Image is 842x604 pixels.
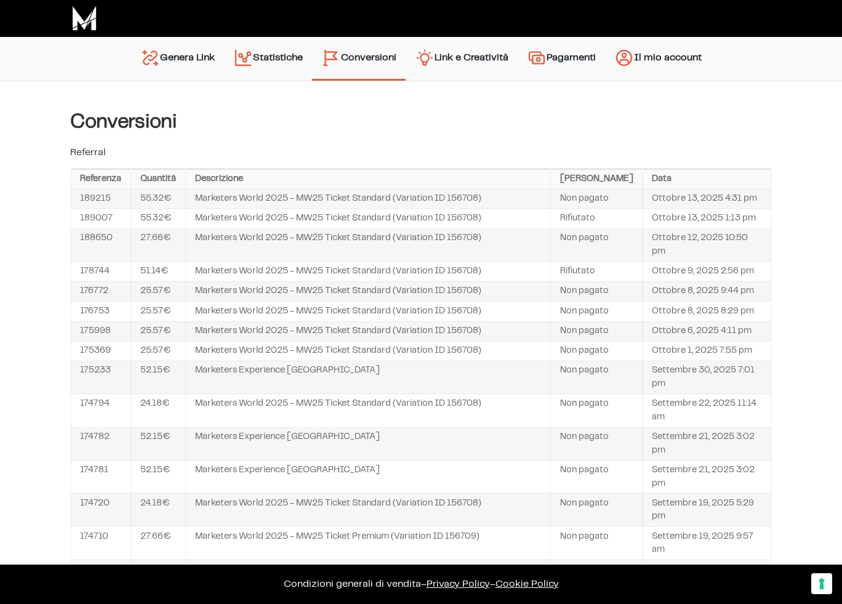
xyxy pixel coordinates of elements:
h4: Conversioni [70,111,772,133]
td: Marketers World 2025 - MW25 Ticket Standard (Variation ID 156708) [186,228,551,262]
td: Rifiutato [550,262,643,281]
img: stats.svg [233,48,253,68]
td: 51.14€ [131,262,186,281]
td: Non pagato [550,493,643,526]
td: Ottobre 8, 2025 8:29 pm [643,301,771,321]
p: Referral [70,145,772,160]
a: Il mio account [605,43,711,74]
td: Ottobre 13, 2025 4:31 pm [643,189,771,209]
td: 27.66€ [131,526,186,560]
td: Settembre 22, 2025 11:14 am [643,394,771,427]
td: Ottobre 8, 2025 9:44 pm [643,281,771,301]
td: 52.15€ [131,461,186,494]
td: Non pagato [550,560,643,593]
td: Marketers World 2025 - MW25 Ticket Standard (Variation ID 156708) [186,262,551,281]
td: 188650 [71,228,131,262]
td: 175369 [71,341,131,361]
td: Non pagato [550,394,643,427]
td: 176753 [71,301,131,321]
p: – – [12,577,830,592]
td: 25.57€ [131,321,186,341]
td: Settembre 19, 2025 5:29 pm [643,493,771,526]
td: Ottobre 12, 2025 10:50 pm [643,228,771,262]
td: 174650 [71,560,131,593]
a: Link e Creatività [406,43,518,74]
td: Marketers World 2025 - MW25 Ticket Standard (Variation ID 156708) [186,301,551,321]
td: Non pagato [550,228,643,262]
a: Statistiche [224,43,312,74]
td: Non pagato [550,461,643,494]
td: Marketers World 2025 - MW25 Ticket Standard (Variation ID 156708) [186,560,551,593]
td: 174782 [71,427,131,461]
td: Non pagato [550,526,643,560]
td: 24.18€ [131,493,186,526]
td: Marketers World 2025 - MW25 Ticket Premium (Variation ID 156709) [186,526,551,560]
a: Privacy Policy [427,579,490,589]
td: Settembre 19, 2025 9:57 am [643,526,771,560]
td: 174720 [71,493,131,526]
a: Conversioni [312,43,406,73]
td: Ottobre 6, 2025 4:11 pm [643,321,771,341]
td: Marketers World 2025 - MW25 Ticket Standard (Variation ID 156708) [186,189,551,209]
td: 24.18€ [131,394,186,427]
td: 55.32€ [131,189,186,209]
td: 175998 [71,321,131,341]
td: Settembre 30, 2025 7:01 pm [643,361,771,394]
td: 55.32€ [131,209,186,228]
td: 174781 [71,461,131,494]
td: Marketers World 2025 - MW25 Ticket Standard (Variation ID 156708) [186,281,551,301]
td: Non pagato [550,361,643,394]
td: Non pagato [550,321,643,341]
td: 174794 [71,394,131,427]
td: Ottobre 9, 2025 2:56 pm [643,262,771,281]
td: 189007 [71,209,131,228]
td: Marketers World 2025 - MW25 Ticket Standard (Variation ID 156708) [186,209,551,228]
img: conversion-2.svg [321,48,341,68]
td: Marketers World 2025 - MW25 Ticket Standard (Variation ID 156708) [186,341,551,361]
td: Marketers Experience [GEOGRAPHIC_DATA] [186,461,551,494]
td: 24.18€ [131,560,186,593]
td: Settembre 16, 2025 9:06 pm [643,560,771,593]
iframe: Customerly Messenger Launcher [10,556,47,593]
img: creativity.svg [415,48,435,68]
a: Condizioni generali di vendita [284,579,421,589]
button: Le tue preferenze relative al consenso per le tecnologie di tracciamento [811,573,832,594]
td: 25.57€ [131,341,186,361]
td: 178744 [71,262,131,281]
td: 52.15€ [131,361,186,394]
td: 25.57€ [131,281,186,301]
img: account.svg [614,48,634,68]
td: 52.15€ [131,427,186,461]
td: 175233 [71,361,131,394]
th: Data [643,169,771,189]
img: generate-link.svg [140,48,160,68]
td: Non pagato [550,189,643,209]
td: Non pagato [550,301,643,321]
td: Settembre 21, 2025 3:02 pm [643,427,771,461]
td: Ottobre 1, 2025 7:55 pm [643,341,771,361]
td: 176772 [71,281,131,301]
th: Quantità [131,169,186,189]
td: Marketers World 2025 - MW25 Ticket Standard (Variation ID 156708) [186,493,551,526]
td: Marketers Experience [GEOGRAPHIC_DATA] [186,361,551,394]
td: Rifiutato [550,209,643,228]
img: payments.svg [527,48,547,68]
td: Marketers World 2025 - MW25 Ticket Standard (Variation ID 156708) [186,321,551,341]
td: Non pagato [550,341,643,361]
th: [PERSON_NAME] [550,169,643,189]
td: Marketers Experience [GEOGRAPHIC_DATA] [186,427,551,461]
span: Cookie Policy [495,579,559,589]
th: Referenza [71,169,131,189]
a: Pagamenti [518,43,605,74]
td: 25.57€ [131,301,186,321]
td: Non pagato [550,427,643,461]
td: 27.66€ [131,228,186,262]
td: Non pagato [550,281,643,301]
td: Settembre 21, 2025 3:02 pm [643,461,771,494]
td: 189215 [71,189,131,209]
a: Genera Link [131,43,224,74]
th: Descrizione [186,169,551,189]
td: Marketers World 2025 - MW25 Ticket Standard (Variation ID 156708) [186,394,551,427]
td: 174710 [71,526,131,560]
nav: Menu principale [131,37,711,81]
